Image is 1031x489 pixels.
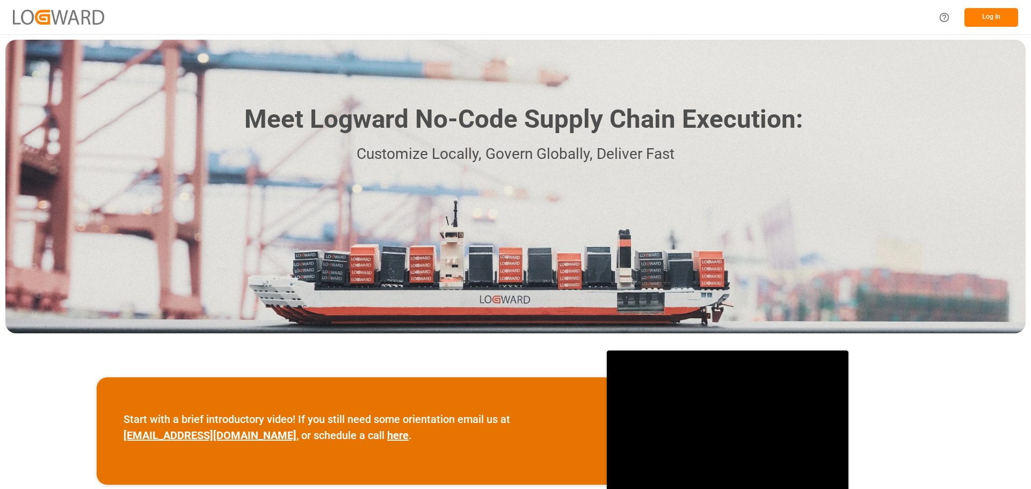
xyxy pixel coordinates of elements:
[228,142,803,166] p: Customize Locally, Govern Globally, Deliver Fast
[932,5,956,30] button: Help Center
[244,100,803,138] h1: Meet Logward No-Code Supply Chain Execution:
[964,8,1018,27] button: Log In
[387,429,409,442] a: here
[124,411,580,443] p: Start with a brief introductory video! If you still need some orientation email us at , or schedu...
[124,429,296,442] a: [EMAIL_ADDRESS][DOMAIN_NAME]
[13,10,104,24] img: Logward_new_orange.png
